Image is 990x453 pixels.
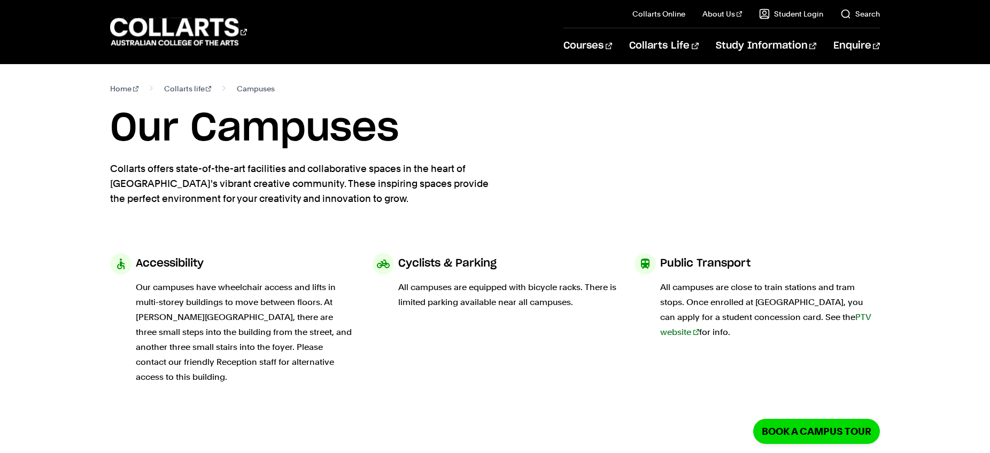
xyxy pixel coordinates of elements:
h3: Cyclists & Parking [398,253,497,274]
a: Book a Campus Tour [753,419,880,444]
a: Study Information [716,28,816,64]
h3: Accessibility [136,253,204,274]
a: Collarts Online [632,9,685,19]
a: Search [840,9,880,19]
a: Home [110,81,138,96]
a: About Us [702,9,742,19]
p: All campuses are close to train stations and tram stops. Once enrolled at [GEOGRAPHIC_DATA], you ... [660,280,880,340]
span: Campuses [237,81,275,96]
a: Student Login [759,9,823,19]
p: Our campuses have wheelchair access and lifts in multi-storey buildings to move between floors. A... [136,280,355,385]
a: Enquire [833,28,880,64]
h3: Public Transport [660,253,751,274]
p: All campuses are equipped with bicycle racks. There is limited parking available near all campuses. [398,280,618,310]
p: Collarts offers state-of-the-art facilities and collaborative spaces in the heart of [GEOGRAPHIC_... [110,161,500,206]
div: Go to homepage [110,17,247,47]
a: Collarts Life [629,28,698,64]
h1: Our Campuses [110,105,880,153]
a: Collarts life [164,81,212,96]
a: Courses [563,28,612,64]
